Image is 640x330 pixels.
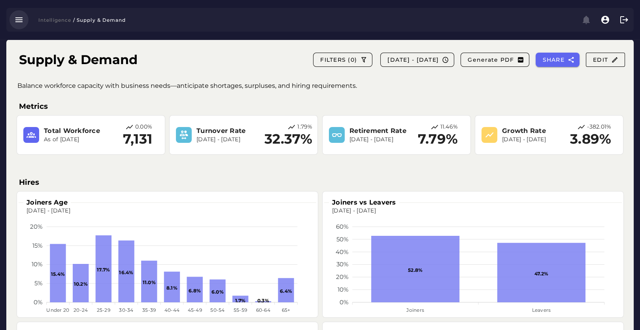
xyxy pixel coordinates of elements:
[44,126,111,135] h3: Total Workforce
[30,223,43,230] tspan: 20%
[74,307,88,313] tspan: 20-24
[196,136,260,144] p: [DATE] - [DATE]
[336,248,349,256] tspan: 40%
[336,223,349,230] tspan: 60%
[32,261,43,268] tspan: 10%
[196,126,260,135] h3: Turnover Rate
[502,136,565,144] p: [DATE] - [DATE]
[34,298,43,306] tspan: 0%
[71,14,130,25] button: / Supply & Demand
[44,136,111,144] p: As of [DATE]
[587,123,611,131] p: -382.01%
[313,53,372,67] button: FILTERS (0)
[19,177,621,188] h3: Hires
[32,242,43,249] tspan: 15%
[164,307,179,313] tspan: 40-44
[38,17,71,23] span: Intelligence
[336,235,349,243] tspan: 50%
[119,307,133,313] tspan: 30-34
[264,131,313,147] h2: 32.37%
[586,53,625,67] button: Edit
[387,56,439,63] span: [DATE] - [DATE]
[19,101,621,112] h3: Metrics
[34,279,43,287] tspan: 5%
[329,198,399,207] h3: Joiners vs Leavers
[336,261,349,268] tspan: 30%
[593,56,618,63] span: Edit
[234,307,247,313] tspan: 55-59
[33,14,71,25] button: Intelligence
[17,81,635,91] p: Balance workforce capacity with business needs—anticipate shortages, surpluses, and hiring requir...
[532,307,551,313] tspan: Leavers
[73,17,126,23] span: / Supply & Demand
[502,126,565,135] h3: Growth Rate
[467,56,514,63] span: Generate PDF
[23,198,71,207] h3: Joiners Age
[135,123,152,131] p: 0.00%
[340,298,349,306] tspan: 0%
[123,131,152,147] h2: 7,131
[338,286,349,293] tspan: 10%
[256,307,270,313] tspan: 60-64
[542,56,564,63] span: SHARE
[349,126,413,135] h3: Retirement Rate
[461,53,529,67] button: Generate PDF
[406,307,424,313] tspan: Joiners
[380,53,454,67] button: [DATE] - [DATE]
[282,307,291,313] tspan: 65+
[440,123,458,131] p: 11.46%
[320,56,357,63] span: FILTERS (0)
[536,53,580,67] button: SHARE
[570,131,611,147] h2: 3.89%
[418,131,458,147] h2: 7.79%
[349,136,413,144] p: [DATE] - [DATE]
[97,307,110,313] tspan: 25-29
[210,307,225,313] tspan: 50-54
[188,307,202,313] tspan: 45-49
[297,123,312,131] p: 1.79%
[46,307,69,313] tspan: Under 20
[336,273,349,281] tspan: 20%
[19,50,138,69] h1: Supply & Demand
[142,307,156,313] tspan: 35-39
